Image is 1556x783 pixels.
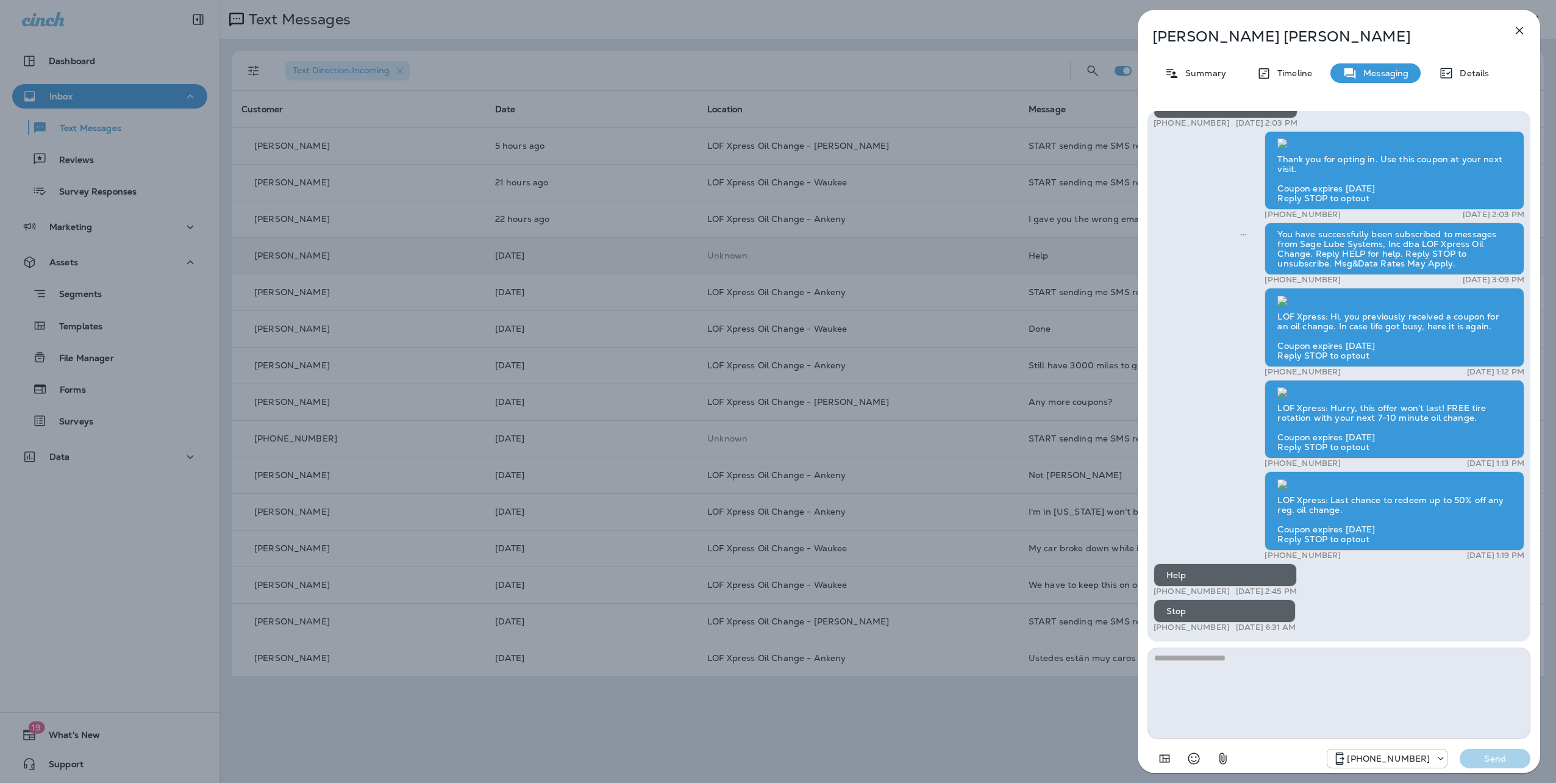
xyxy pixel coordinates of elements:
p: [PHONE_NUMBER] [1347,754,1430,763]
p: Messaging [1357,68,1408,78]
div: Stop [1154,599,1296,623]
p: [DATE] 6:31 AM [1236,623,1296,632]
p: [DATE] 3:09 PM [1463,275,1524,285]
p: [PHONE_NUMBER] [1265,459,1341,468]
p: [PHONE_NUMBER] [1154,623,1230,632]
p: [DATE] 1:12 PM [1467,367,1524,377]
p: Details [1454,68,1489,78]
div: Thank you for opting in. Use this coupon at your next visit. Coupon expires [DATE] Reply STOP to ... [1265,131,1524,210]
p: [DATE] 1:19 PM [1467,551,1524,560]
p: [DATE] 2:03 PM [1236,118,1297,128]
p: [PHONE_NUMBER] [1265,210,1341,220]
p: [PHONE_NUMBER] [1154,118,1230,128]
p: Timeline [1271,68,1312,78]
div: LOF Xpress: Last chance to redeem up to 50% off any reg. oil change. Coupon expires [DATE] Reply ... [1265,471,1524,551]
div: LOF Xpress: Hurry, this offer won’t last! FREE tire rotation with your next 7-10 minute oil chang... [1265,380,1524,459]
button: Add in a premade template [1152,746,1177,771]
div: LOF Xpress: Hi, you previously received a coupon for an oil change. In case life got busy, here i... [1265,288,1524,367]
p: Summary [1179,68,1226,78]
img: twilio-download [1277,479,1287,489]
p: [PHONE_NUMBER] [1265,275,1341,285]
p: [PHONE_NUMBER] [1265,551,1341,560]
p: [PERSON_NAME] [PERSON_NAME] [1152,28,1485,45]
p: [PHONE_NUMBER] [1154,587,1230,596]
div: +1 (515) 519-9972 [1327,751,1447,766]
img: twilio-download [1277,387,1287,397]
p: [DATE] 2:45 PM [1236,587,1297,596]
p: [DATE] 1:13 PM [1467,459,1524,468]
button: Select an emoji [1182,746,1206,771]
span: Sent [1240,228,1246,239]
div: Help [1154,563,1297,587]
img: twilio-download [1277,296,1287,306]
p: [DATE] 2:03 PM [1463,210,1524,220]
div: You have successfully been subscribed to messages from Sage Lube Systems, Inc dba LOF Xpress Oil ... [1265,223,1524,275]
p: [PHONE_NUMBER] [1265,367,1341,377]
img: twilio-download [1277,138,1287,148]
